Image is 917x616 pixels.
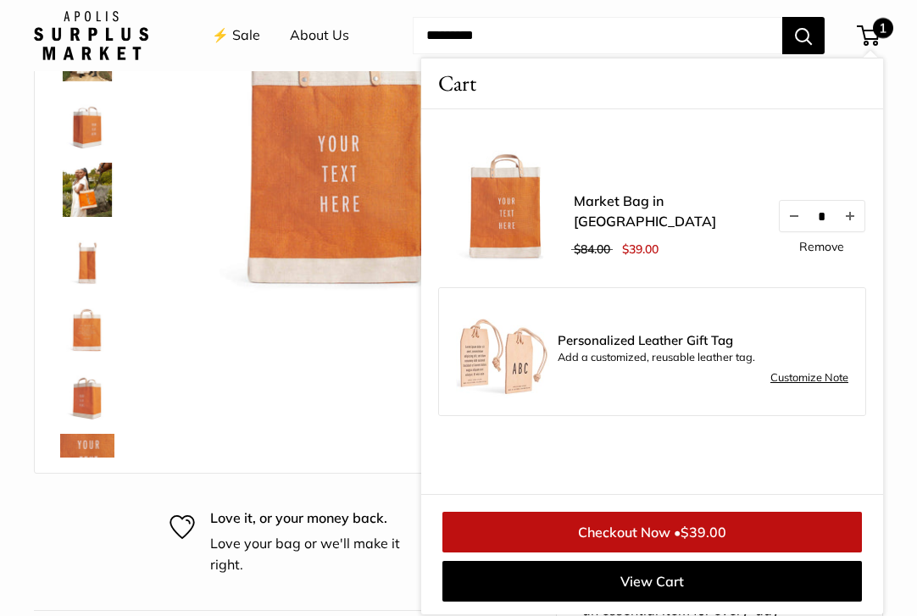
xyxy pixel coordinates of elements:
button: Decrease quantity by 1 [780,201,809,231]
span: $39.00 [681,524,726,541]
img: Market Bag in Citrus [60,163,114,217]
span: Cart [438,67,476,100]
a: Market Bag in Citrus [57,363,118,424]
a: description_Custom printed text with eco-friendly ink. [57,430,118,491]
a: Market Bag in Citrus [57,92,118,153]
a: Market Bag in [GEOGRAPHIC_DATA] [574,191,760,231]
button: Increase quantity by 1 [836,201,864,231]
img: description_13" wide, 18" high, 8" deep; handles: 3.5" [60,230,114,285]
span: $39.00 [622,241,659,257]
a: Market Bag in Citrus [57,159,118,220]
img: description_Custom printed text with eco-friendly ink. [60,434,114,488]
button: Search [782,17,825,54]
a: Remove [799,241,844,253]
div: Add a customized, reusable leather tag. [558,334,848,368]
img: Market Bag in Citrus [60,95,114,149]
input: Search... [413,17,782,54]
span: 1 [873,18,893,38]
img: Apolis: Surplus Market [34,11,148,60]
a: Customize Note [770,368,848,388]
img: description_Seal of authenticity printed on the backside of every bag. [60,298,114,352]
img: description_Make it yours with custom, printed text. [438,126,574,262]
p: Love your bag or we'll make it right. [210,533,425,576]
p: Love it, or your money back. [210,508,425,530]
a: About Us [290,23,349,48]
span: Personalized Leather Gift Tag [558,334,848,347]
a: 1 [859,25,880,46]
a: description_Seal of authenticity printed on the backside of every bag. [57,295,118,356]
img: Luggage Tag [456,305,549,398]
a: description_13" wide, 18" high, 8" deep; handles: 3.5" [57,227,118,288]
a: Checkout Now •$39.00 [442,512,862,552]
a: View Cart [442,561,862,602]
img: Market Bag in Citrus [60,366,114,420]
span: $84.00 [574,241,610,257]
a: ⚡️ Sale [212,23,260,48]
input: Quantity [809,209,836,224]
